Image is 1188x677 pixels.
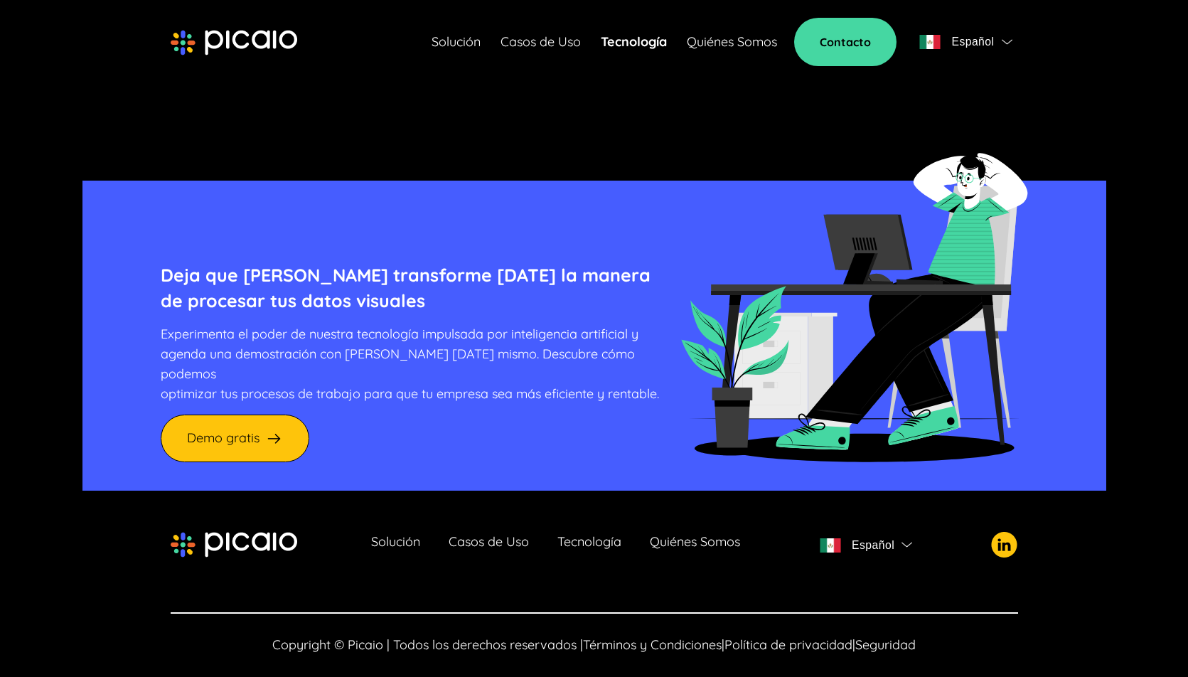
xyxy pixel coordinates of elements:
img: flag [919,35,941,49]
a: Contacto [794,18,897,66]
a: Política de privacidad [724,636,852,653]
span: Español [951,32,994,52]
a: Solución [432,32,481,52]
a: Demo gratis [161,415,309,462]
img: arrow-right [265,430,283,447]
span: Copyright © Picaio | Todos los derechos reservados | [272,636,583,653]
a: Términos y Condiciones [583,636,722,653]
button: flagEspañolflag [914,28,1017,56]
a: Quiénes Somos [650,535,740,555]
p: Deja que [PERSON_NAME] transforme [DATE] la manera de procesar tus datos visuales [161,262,680,314]
span: | [852,636,855,653]
img: flag [901,542,912,548]
img: flag [820,538,841,553]
a: Casos de Uso [449,535,529,555]
a: Seguridad [855,636,916,653]
a: Casos de Uso [501,32,581,52]
span: | [722,636,724,653]
img: picaio-logo [171,30,297,55]
button: flagEspañolflag [814,531,918,560]
a: Solución [371,535,420,555]
a: Quiénes Somos [687,32,777,52]
a: Tecnología [557,535,621,555]
p: Experimenta el poder de nuestra tecnología impulsada por inteligencia artificial y agenda una dem... [161,324,680,404]
img: flag [1002,39,1012,45]
img: picaio-socal-logo [991,532,1017,558]
a: Tecnología [601,32,667,52]
img: picaio-logo [171,532,297,558]
img: cta-desktop-img [680,132,1028,462]
span: Español [852,535,894,555]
